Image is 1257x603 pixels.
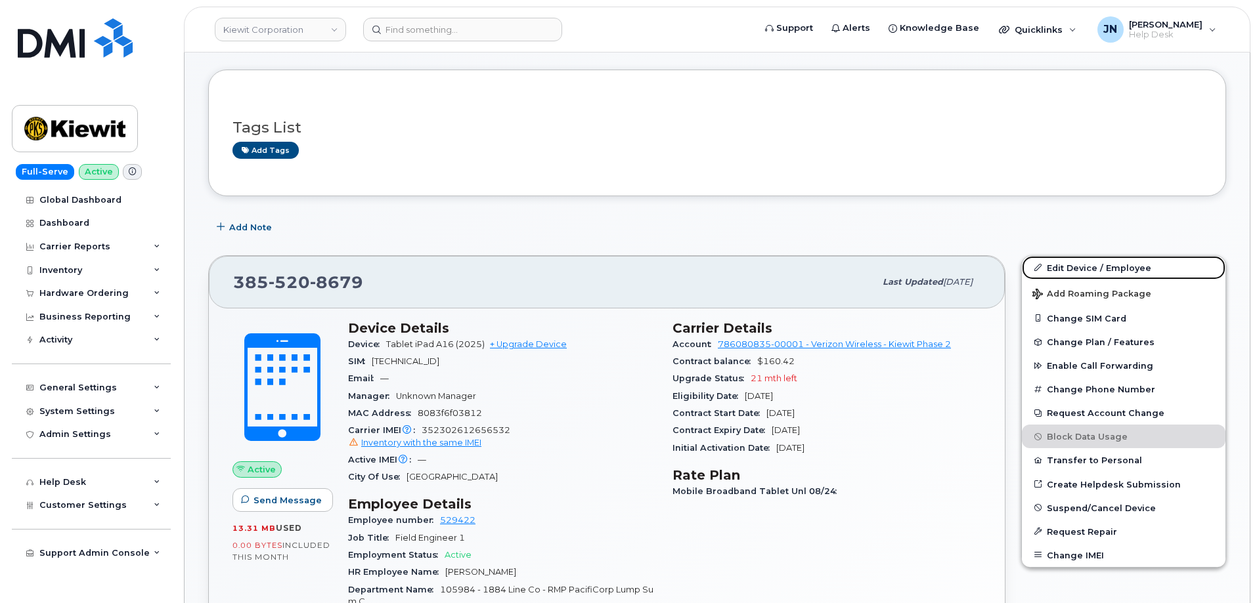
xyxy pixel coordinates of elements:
[269,272,310,292] span: 520
[348,455,418,465] span: Active IMEI
[1022,256,1225,280] a: Edit Device / Employee
[232,142,299,158] a: Add tags
[673,339,718,349] span: Account
[1022,496,1225,520] button: Suspend/Cancel Device
[348,339,386,349] span: Device
[1022,401,1225,425] button: Request Account Change
[418,408,482,418] span: 8083f6f03812
[1129,30,1202,40] span: Help Desk
[673,391,745,401] span: Eligibility Date
[215,18,346,41] a: Kiewit Corporation
[883,277,943,287] span: Last updated
[208,216,283,239] button: Add Note
[276,523,302,533] span: used
[879,15,988,41] a: Knowledge Base
[372,356,439,366] span: [TECHNICAL_ID]
[776,22,813,35] span: Support
[1047,503,1156,512] span: Suspend/Cancel Device
[756,15,822,41] a: Support
[772,425,800,435] span: [DATE]
[745,391,773,401] span: [DATE]
[348,408,418,418] span: MAC Address
[757,356,795,366] span: $160.42
[310,272,363,292] span: 8679
[445,550,472,560] span: Active
[348,438,481,447] a: Inventory with the same IMEI
[445,567,516,577] span: [PERSON_NAME]
[673,373,751,383] span: Upgrade Status
[1129,19,1202,30] span: [PERSON_NAME]
[1015,24,1063,35] span: Quicklinks
[254,494,322,507] span: Send Message
[418,455,426,465] span: —
[348,320,657,336] h3: Device Details
[348,472,407,482] span: City Of Use
[407,472,498,482] span: [GEOGRAPHIC_DATA]
[1022,280,1225,306] button: Add Roaming Package
[766,408,795,418] span: [DATE]
[1032,289,1151,301] span: Add Roaming Package
[1022,543,1225,567] button: Change IMEI
[229,221,272,234] span: Add Note
[673,356,757,366] span: Contract balance
[990,16,1086,43] div: Quicklinks
[348,425,422,435] span: Carrier IMEI
[900,22,979,35] span: Knowledge Base
[1022,448,1225,472] button: Transfer to Personal
[1022,472,1225,496] a: Create Helpdesk Submission
[386,339,485,349] span: Tablet iPad A16 (2025)
[248,463,276,476] span: Active
[348,356,372,366] span: SIM
[751,373,797,383] span: 21 mth left
[1103,22,1117,37] span: JN
[232,541,282,550] span: 0.00 Bytes
[348,533,395,543] span: Job Title
[348,496,657,512] h3: Employee Details
[348,585,440,594] span: Department Name
[232,540,330,562] span: included this month
[1022,330,1225,354] button: Change Plan / Features
[490,339,567,349] a: + Upgrade Device
[380,373,389,383] span: —
[232,119,1202,136] h3: Tags List
[363,18,562,41] input: Find something...
[1022,354,1225,377] button: Enable Call Forwarding
[673,486,843,496] span: Mobile Broadband Tablet Unl 08/24
[1022,425,1225,448] button: Block Data Usage
[718,339,951,349] a: 786080835-00001 - Verizon Wireless - Kiewit Phase 2
[440,515,475,525] a: 529422
[232,488,333,512] button: Send Message
[348,425,657,449] span: 352302612656532
[348,515,440,525] span: Employee number
[1022,520,1225,543] button: Request Repair
[395,533,465,543] span: Field Engineer 1
[1047,337,1155,347] span: Change Plan / Features
[1088,16,1225,43] div: Joe Nguyen Jr.
[673,443,776,453] span: Initial Activation Date
[1200,546,1247,593] iframe: Messenger Launcher
[348,391,396,401] span: Manager
[673,408,766,418] span: Contract Start Date
[396,391,476,401] span: Unknown Manager
[232,524,276,533] span: 13.31 MB
[822,15,879,41] a: Alerts
[673,467,981,483] h3: Rate Plan
[1022,377,1225,401] button: Change Phone Number
[943,277,973,287] span: [DATE]
[1047,361,1153,371] span: Enable Call Forwarding
[348,567,445,577] span: HR Employee Name
[776,443,805,453] span: [DATE]
[348,550,445,560] span: Employment Status
[1022,306,1225,330] button: Change SIM Card
[673,320,981,336] h3: Carrier Details
[233,272,363,292] span: 385
[348,373,380,383] span: Email
[361,438,481,447] span: Inventory with the same IMEI
[673,425,772,435] span: Contract Expiry Date
[843,22,870,35] span: Alerts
